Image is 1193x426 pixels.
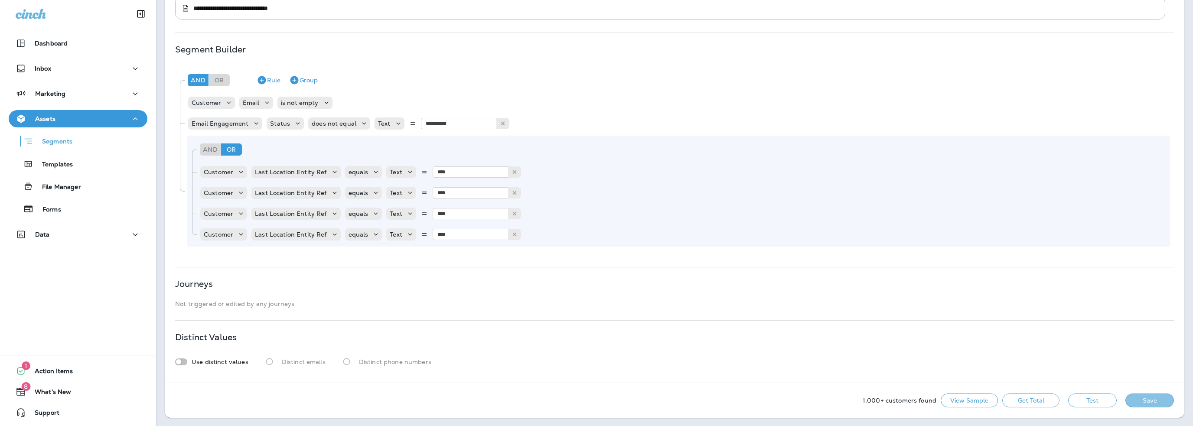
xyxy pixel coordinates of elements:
button: 8What's New [9,383,147,400]
button: Rule [253,73,284,87]
button: Forms [9,200,147,218]
button: Data [9,226,147,243]
p: File Manager [33,183,81,192]
p: Text [390,210,402,217]
p: Segments [33,138,72,146]
button: Collapse Sidebar [129,5,153,23]
p: Assets [35,115,55,122]
button: Assets [9,110,147,127]
div: And [188,74,209,86]
p: Customer [204,169,233,176]
p: Text [378,120,391,127]
p: Use distinct values [192,358,248,365]
p: Email [243,99,259,106]
p: Customer [204,210,233,217]
button: Support [9,404,147,421]
p: equals [349,231,368,238]
p: Text [390,189,402,196]
button: Templates [9,155,147,173]
button: Segments [9,132,147,150]
p: Text [390,231,402,238]
span: 8 [21,382,30,391]
p: Segment Builder [175,46,246,53]
p: equals [349,210,368,217]
p: Customer [192,99,221,106]
p: Templates [33,161,73,169]
p: Marketing [35,90,65,97]
p: Not triggered or edited by any journeys [175,300,1174,307]
p: Distinct phone numbers [359,358,431,365]
p: Email Engagement [192,120,248,127]
p: Last Location Entity Ref [255,231,326,238]
p: Forms [34,206,61,214]
button: Dashboard [9,35,147,52]
p: Data [35,231,50,238]
p: Dashboard [35,40,68,47]
button: Get Total [1002,393,1059,407]
p: Inbox [35,65,51,72]
div: Or [209,74,230,86]
button: View Sample [941,393,998,407]
button: Save [1125,393,1174,407]
p: Journeys [175,280,213,287]
span: Action Items [26,367,73,378]
span: 1 [22,361,30,370]
p: Text [390,169,402,176]
p: Last Location Entity Ref [255,189,326,196]
p: equals [349,169,368,176]
span: What's New [26,388,71,399]
span: Support [26,409,59,419]
p: does not equal [312,120,356,127]
div: Or [221,143,242,156]
button: Inbox [9,60,147,77]
p: equals [349,189,368,196]
button: 1Action Items [9,362,147,380]
p: Distinct emails [282,358,326,365]
p: Distinct Values [175,334,237,341]
button: Group [286,73,321,87]
p: Customer [204,189,233,196]
button: Marketing [9,85,147,102]
p: is not empty [281,99,319,106]
p: Status [270,120,290,127]
p: 1,000+ customers found [863,397,936,404]
p: Last Location Entity Ref [255,210,326,217]
button: Test [1068,393,1117,407]
button: File Manager [9,177,147,195]
p: Last Location Entity Ref [255,169,326,176]
div: And [200,143,221,156]
p: Customer [204,231,233,238]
